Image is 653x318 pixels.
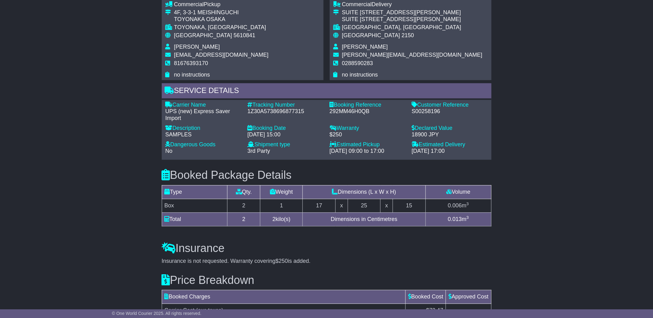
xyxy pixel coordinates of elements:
div: Description [165,125,241,132]
td: Approved Cost [446,290,491,304]
span: 0288590283 [342,60,373,67]
div: Estimated Pickup [330,142,406,148]
div: 4F, 3-3-1 MEISHINGUCHI [174,9,269,16]
div: Shipment type [248,142,324,148]
h3: Insurance [162,242,492,255]
td: m [426,213,491,226]
div: Booking Reference [330,102,406,109]
div: SUITE [STREET_ADDRESS][PERSON_NAME] [342,16,483,23]
span: [EMAIL_ADDRESS][DOMAIN_NAME] [174,52,269,58]
td: x [381,199,393,213]
td: Type [162,185,227,199]
div: [DATE] 15:00 [248,132,324,139]
span: 2150 [402,33,414,39]
td: Booked Charges [162,290,406,304]
div: $250 [330,132,406,139]
span: [GEOGRAPHIC_DATA] [174,33,232,39]
td: Dimensions in Centimetres [303,213,426,226]
h3: Booked Package Details [162,169,492,182]
span: $73.47 [426,307,443,314]
td: Booked Cost [406,290,446,304]
h3: Price Breakdown [162,274,492,287]
div: SAMPLES [165,132,241,139]
div: [DATE] 17:00 [412,148,488,155]
sup: 3 [466,202,469,206]
td: Total [162,213,227,226]
span: [PERSON_NAME][EMAIL_ADDRESS][DOMAIN_NAME] [342,52,483,58]
span: No [165,148,173,154]
div: Carrier Name [165,102,241,109]
div: Declared Value [412,125,488,132]
div: Estimated Delivery [412,142,488,148]
td: Qty. [227,185,260,199]
div: Customer Reference [412,102,488,109]
span: Commercial [174,1,204,7]
td: 15 [393,199,426,213]
div: 18900 JPY [412,132,488,139]
td: 2 [227,213,260,226]
span: - [487,307,489,314]
span: [PERSON_NAME] [342,44,388,50]
td: 2 [227,199,260,213]
div: 292MM46H0QB [330,108,406,115]
div: Dangerous Goods [165,142,241,148]
span: (exc taxes) [196,307,223,314]
span: [PERSON_NAME] [174,44,220,50]
td: Dimensions (L x W x H) [303,185,426,199]
td: x [336,199,348,213]
span: [GEOGRAPHIC_DATA] [342,33,400,39]
td: 17 [303,199,336,213]
td: Box [162,199,227,213]
div: TOYONAKA OSAKA [174,16,269,23]
div: TOYONAKA, [GEOGRAPHIC_DATA] [174,24,269,31]
div: Booking Date [248,125,324,132]
span: 0.013 [448,216,462,223]
div: Tracking Number [248,102,324,109]
span: Commercial [342,1,372,7]
span: $250 [276,258,288,264]
td: kilo(s) [260,213,303,226]
div: SUITE [STREET_ADDRESS][PERSON_NAME] [342,9,483,16]
span: 5610841 [234,33,255,39]
span: 0.006 [448,203,462,209]
div: Insurance is not requested. Warranty covering is added. [162,258,492,265]
div: UPS (new) Express Saver Import [165,108,241,122]
span: 3rd Party [248,148,270,154]
div: [DATE] 09:00 to 17:00 [330,148,406,155]
div: 1Z30A5738696877315 [248,108,324,115]
span: 2 [272,216,276,223]
span: no instructions [342,72,378,78]
span: no instructions [174,72,210,78]
div: S00258196 [412,108,488,115]
span: © One World Courier 2025. All rights reserved. [112,311,201,316]
td: 1 [260,199,303,213]
sup: 3 [466,215,469,220]
div: [GEOGRAPHIC_DATA], [GEOGRAPHIC_DATA] [342,24,483,31]
td: m [426,199,491,213]
div: Service Details [162,83,492,100]
td: Weight [260,185,303,199]
td: 25 [348,199,381,213]
div: Delivery [342,1,483,8]
span: 81676393170 [174,60,208,67]
div: Warranty [330,125,406,132]
div: Pickup [174,1,269,8]
td: Volume [426,185,491,199]
span: Carrier Cost [165,307,195,314]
